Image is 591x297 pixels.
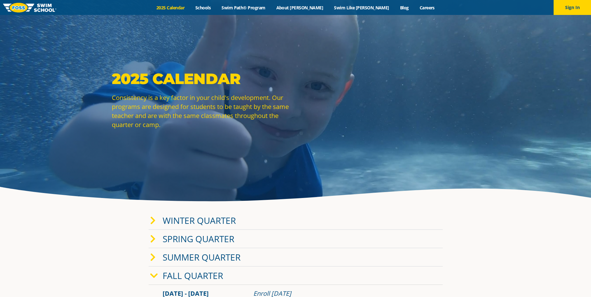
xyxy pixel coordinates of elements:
a: Swim Path® Program [216,5,271,11]
a: 2025 Calendar [151,5,190,11]
img: FOSS Swim School Logo [3,3,56,12]
a: Spring Quarter [163,233,234,245]
a: About [PERSON_NAME] [271,5,329,11]
a: Blog [394,5,414,11]
a: Careers [414,5,440,11]
a: Fall Quarter [163,270,223,281]
a: Swim Like [PERSON_NAME] [329,5,395,11]
a: Summer Quarter [163,251,241,263]
strong: 2025 Calendar [112,70,241,88]
a: Winter Quarter [163,214,236,226]
a: Schools [190,5,216,11]
p: Consistency is a key factor in your child's development. Our programs are designed for students t... [112,93,293,129]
